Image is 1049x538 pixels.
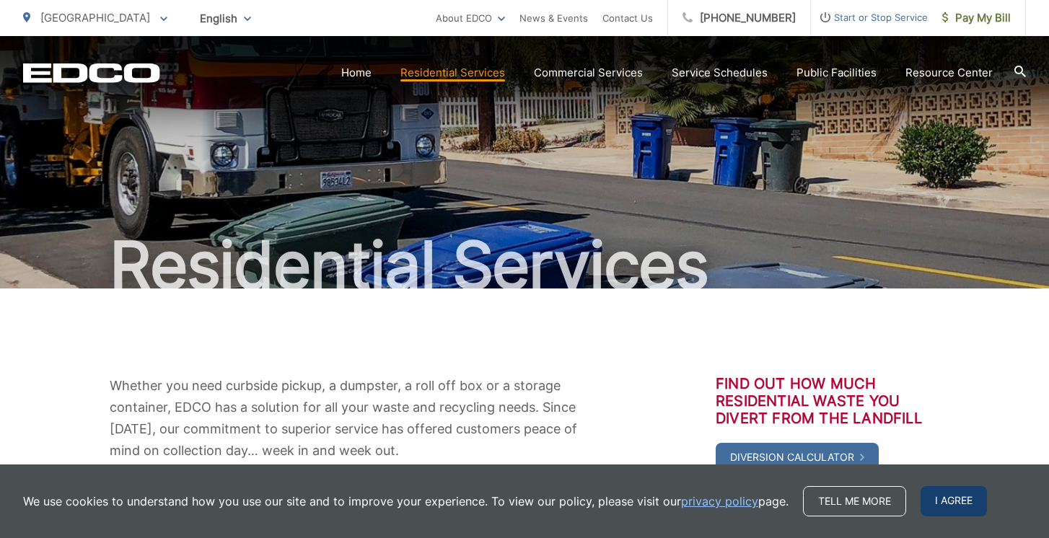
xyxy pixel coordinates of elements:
[23,229,1026,301] h1: Residential Services
[341,64,372,81] a: Home
[519,9,588,27] a: News & Events
[716,443,879,472] a: Diversion Calculator
[672,64,768,81] a: Service Schedules
[796,64,877,81] a: Public Facilities
[942,9,1011,27] span: Pay My Bill
[921,486,987,516] span: I agree
[23,493,789,510] p: We use cookies to understand how you use our site and to improve your experience. To view our pol...
[803,486,906,516] a: Tell me more
[40,11,150,25] span: [GEOGRAPHIC_DATA]
[602,9,653,27] a: Contact Us
[534,64,643,81] a: Commercial Services
[110,375,593,462] p: Whether you need curbside pickup, a dumpster, a roll off box or a storage container, EDCO has a s...
[716,375,939,427] h3: Find out how much residential waste you divert from the landfill
[23,63,160,83] a: EDCD logo. Return to the homepage.
[189,6,262,31] span: English
[681,493,758,510] a: privacy policy
[436,9,505,27] a: About EDCO
[905,64,993,81] a: Resource Center
[400,64,505,81] a: Residential Services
